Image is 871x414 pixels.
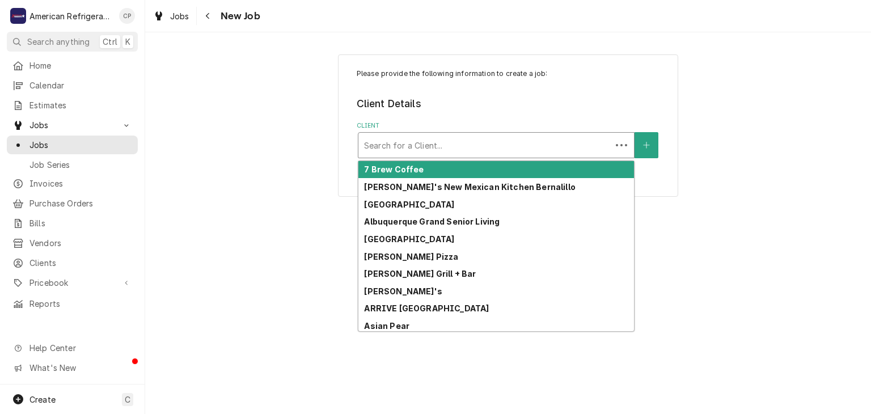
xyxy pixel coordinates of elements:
[357,121,660,158] div: Client
[364,303,489,313] strong: ARRIVE [GEOGRAPHIC_DATA]
[7,76,138,95] a: Calendar
[7,174,138,193] a: Invoices
[217,9,260,24] span: New Job
[7,358,138,377] a: Go to What's New
[29,342,131,354] span: Help Center
[7,339,138,357] a: Go to Help Center
[635,132,658,158] button: Create New Client
[29,178,132,189] span: Invoices
[7,273,138,292] a: Go to Pricebook
[364,234,454,244] strong: [GEOGRAPHIC_DATA]
[29,277,115,289] span: Pricebook
[125,394,130,405] span: C
[7,194,138,213] a: Purchase Orders
[7,234,138,252] a: Vendors
[357,69,660,79] p: Please provide the following information to create a job:
[7,136,138,154] a: Jobs
[364,182,575,192] strong: [PERSON_NAME]'s New Mexican Kitchen Bernalillo
[7,116,138,134] a: Go to Jobs
[149,7,194,26] a: Jobs
[7,155,138,174] a: Job Series
[7,32,138,52] button: Search anythingCtrlK
[364,269,476,278] strong: [PERSON_NAME] Grill + Bar
[10,8,26,24] div: A
[29,10,113,22] div: American Refrigeration LLC
[119,8,135,24] div: Cordel Pyle's Avatar
[7,56,138,75] a: Home
[364,164,424,174] strong: 7 Brew Coffee
[103,36,117,48] span: Ctrl
[364,200,454,209] strong: [GEOGRAPHIC_DATA]
[7,214,138,233] a: Bills
[7,96,138,115] a: Estimates
[29,395,56,404] span: Create
[357,69,660,158] div: Job Create/Update Form
[364,321,409,331] strong: Asian Pear
[364,286,442,296] strong: [PERSON_NAME]'s
[7,254,138,272] a: Clients
[29,237,132,249] span: Vendors
[29,298,132,310] span: Reports
[29,197,132,209] span: Purchase Orders
[119,8,135,24] div: CP
[29,362,131,374] span: What's New
[170,10,189,22] span: Jobs
[29,60,132,71] span: Home
[29,217,132,229] span: Bills
[29,119,115,131] span: Jobs
[338,54,678,197] div: Job Create/Update
[199,7,217,25] button: Navigate back
[29,79,132,91] span: Calendar
[29,257,132,269] span: Clients
[357,96,660,111] legend: Client Details
[29,159,132,171] span: Job Series
[29,99,132,111] span: Estimates
[364,252,458,261] strong: [PERSON_NAME] Pizza
[357,121,660,130] label: Client
[364,217,500,226] strong: Albuquerque Grand Senior Living
[10,8,26,24] div: American Refrigeration LLC's Avatar
[29,139,132,151] span: Jobs
[7,294,138,313] a: Reports
[27,36,90,48] span: Search anything
[643,141,650,149] svg: Create New Client
[125,36,130,48] span: K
